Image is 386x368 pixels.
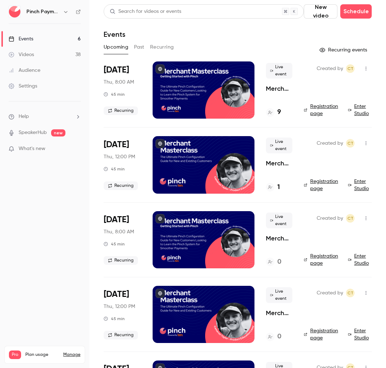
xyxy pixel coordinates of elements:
[346,214,355,223] span: Cameron Taylor
[266,257,281,267] a: 0
[348,253,372,267] a: Enter Studio
[266,138,292,153] span: Live event
[304,327,340,342] a: Registration page
[266,84,292,93] a: Merchant Masterclass - Getting Started with Pinch
[104,303,135,310] span: Thu, 12:00 PM
[72,146,81,152] iframe: Noticeable Trigger
[104,228,134,235] span: Thu, 8:00 AM
[347,64,353,73] span: CT
[304,103,340,117] a: Registration page
[304,253,340,267] a: Registration page
[51,129,65,136] span: new
[266,309,292,317] a: Merchant Masterclass - Business Readiness Edition
[19,145,45,153] span: What's new
[25,352,59,358] span: Plan usage
[9,83,37,90] div: Settings
[104,136,141,193] div: Sep 4 Thu, 12:00 PM (Australia/Brisbane)
[317,139,343,148] span: Created by
[110,8,181,15] div: Search for videos or events
[266,287,292,303] span: Live event
[277,183,280,192] h4: 1
[266,183,280,192] a: 1
[317,289,343,297] span: Created by
[104,91,125,97] div: 45 min
[316,44,372,56] button: Recurring events
[317,214,343,223] span: Created by
[104,30,125,39] h1: Events
[347,139,353,148] span: CT
[277,108,281,117] h4: 9
[346,64,355,73] span: Cameron Taylor
[277,257,281,267] h4: 0
[104,316,125,322] div: 45 min
[104,286,141,343] div: Oct 2 Thu, 12:00 PM (Australia/Brisbane)
[348,178,372,192] a: Enter Studio
[266,332,281,342] a: 0
[19,129,47,136] a: SpeakerHub
[266,159,292,168] a: Merchant Masterclass - Business Readiness Edition
[9,113,81,120] li: help-dropdown-opener
[346,289,355,297] span: Cameron Taylor
[340,4,372,19] button: Schedule
[104,64,129,76] span: [DATE]
[347,214,353,223] span: CT
[26,8,60,15] h6: Pinch Payments
[104,153,135,160] span: Thu, 12:00 PM
[304,4,337,19] button: New video
[9,35,33,43] div: Events
[266,108,281,117] a: 9
[346,139,355,148] span: Cameron Taylor
[348,327,372,342] a: Enter Studio
[277,332,281,342] h4: 0
[104,181,138,190] span: Recurring
[9,67,40,74] div: Audience
[104,79,134,86] span: Thu, 8:00 AM
[266,63,292,79] span: Live event
[150,41,174,53] button: Recurring
[266,234,292,243] a: Merchant Masterclass - Getting Started with Pinch
[104,289,129,300] span: [DATE]
[134,41,144,53] button: Past
[9,6,20,18] img: Pinch Payments
[104,41,128,53] button: Upcoming
[9,350,21,359] span: Pro
[304,178,340,192] a: Registration page
[104,61,141,119] div: Aug 21 Thu, 8:00 AM (Australia/Brisbane)
[317,64,343,73] span: Created by
[104,256,138,265] span: Recurring
[347,289,353,297] span: CT
[266,213,292,228] span: Live event
[63,352,80,358] a: Manage
[104,331,138,339] span: Recurring
[9,51,34,58] div: Videos
[104,166,125,172] div: 45 min
[104,139,129,150] span: [DATE]
[348,103,372,117] a: Enter Studio
[104,214,129,225] span: [DATE]
[104,106,138,115] span: Recurring
[104,241,125,247] div: 45 min
[104,211,141,268] div: Sep 18 Thu, 8:00 AM (Australia/Brisbane)
[19,113,29,120] span: Help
